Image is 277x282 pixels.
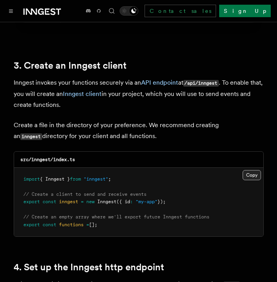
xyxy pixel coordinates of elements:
span: = [86,222,89,227]
a: 3. Create an Inngest client [14,60,127,71]
span: inngest [59,199,78,204]
a: Contact sales [145,5,216,17]
span: const [43,222,56,227]
span: = [81,199,84,204]
span: import [23,176,40,182]
span: export [23,199,40,204]
span: from [70,176,81,182]
code: inngest [20,133,42,140]
span: }); [157,199,166,204]
span: // Create an empty array where we'll export future Inngest functions [23,214,209,220]
span: // Create a client to send and receive events [23,192,147,197]
button: Copy [243,170,261,180]
code: /api/inngest [183,80,219,87]
a: API endpoint [141,79,178,86]
span: export [23,222,40,227]
span: functions [59,222,84,227]
a: 4. Set up the Inngest http endpoint [14,262,164,273]
p: Create a file in the directory of your preference. We recommend creating an directory for your cl... [14,120,264,142]
span: { Inngest } [40,176,70,182]
span: "my-app" [136,199,157,204]
button: Toggle navigation [6,6,16,16]
span: Inngest [97,199,116,204]
code: src/inngest/index.ts [20,157,75,162]
span: ({ id [116,199,130,204]
span: []; [89,222,97,227]
a: Inngest client [63,90,102,98]
button: Find something... [107,6,116,16]
span: const [43,199,56,204]
span: new [86,199,95,204]
a: Sign Up [219,5,271,17]
span: "inngest" [84,176,108,182]
span: ; [108,176,111,182]
p: Inngest invokes your functions securely via an at . To enable that, you will create an in your pr... [14,77,264,110]
button: Toggle dark mode [120,6,138,16]
span: : [130,199,133,204]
